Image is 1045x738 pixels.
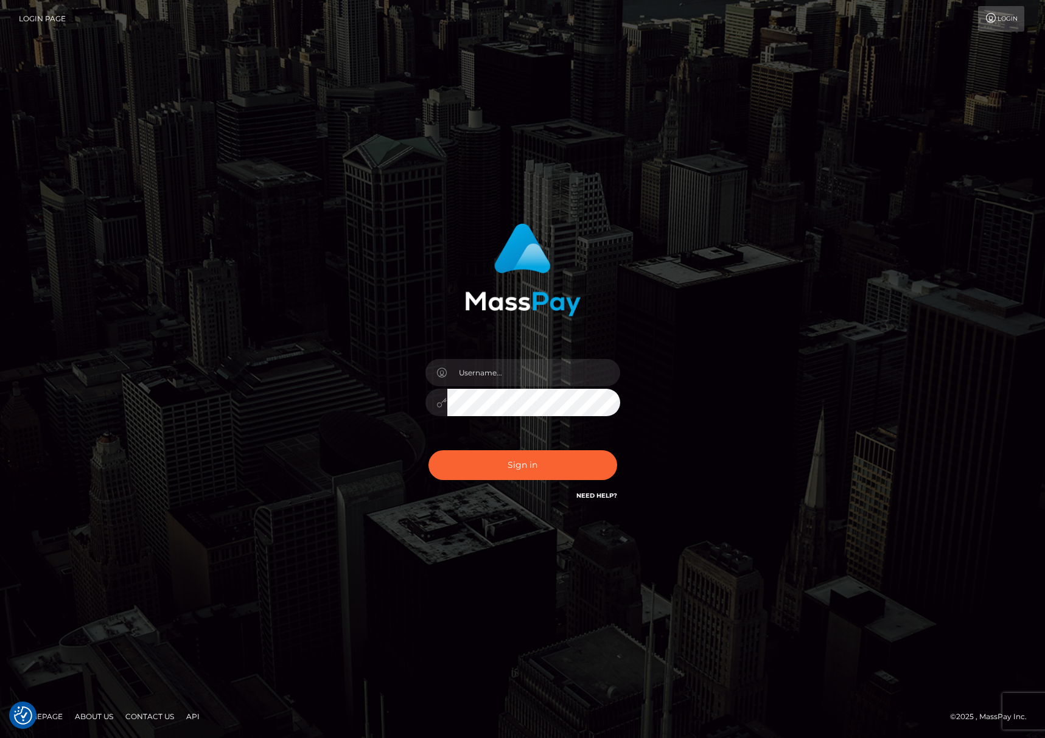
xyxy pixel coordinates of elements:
[428,450,617,480] button: Sign in
[978,6,1024,32] a: Login
[950,710,1036,723] div: © 2025 , MassPay Inc.
[19,6,66,32] a: Login Page
[121,707,179,726] a: Contact Us
[70,707,118,726] a: About Us
[447,359,620,386] input: Username...
[576,492,617,500] a: Need Help?
[181,707,204,726] a: API
[14,706,32,725] button: Consent Preferences
[13,707,68,726] a: Homepage
[14,706,32,725] img: Revisit consent button
[465,223,581,316] img: MassPay Login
